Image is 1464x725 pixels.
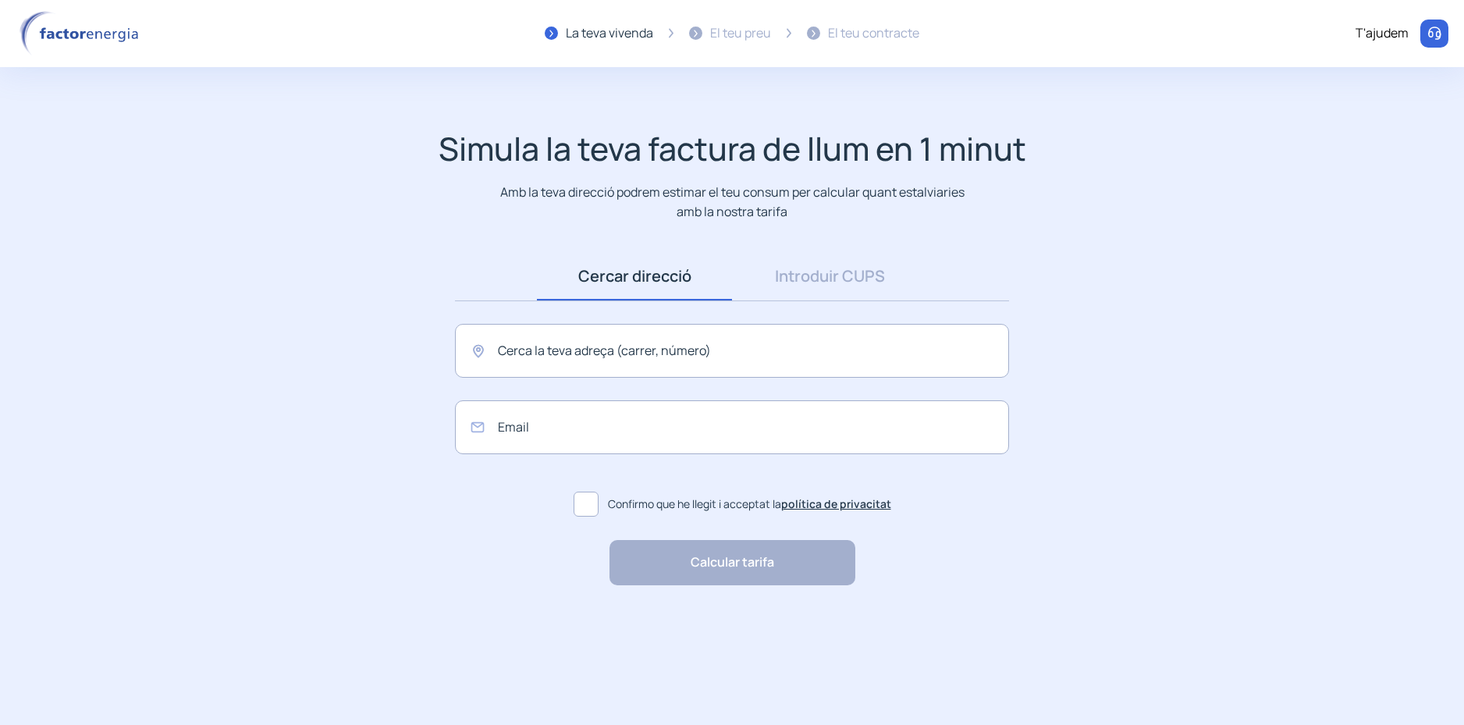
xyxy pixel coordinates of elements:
h1: Simula la teva factura de llum en 1 minut [439,130,1026,168]
img: llamar [1427,26,1442,41]
p: Amb la teva direcció podrem estimar el teu consum per calcular quant estalviaries amb la nostra t... [497,183,968,221]
div: El teu preu [710,23,771,44]
div: La teva vivenda [566,23,653,44]
a: Introduir CUPS [732,252,927,300]
img: logo factor [16,11,148,56]
span: Confirmo que he llegit i acceptat la [608,496,891,513]
a: política de privacitat [781,496,891,511]
div: T'ajudem [1356,23,1409,44]
div: El teu contracte [828,23,919,44]
a: Cercar direcció [537,252,732,300]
